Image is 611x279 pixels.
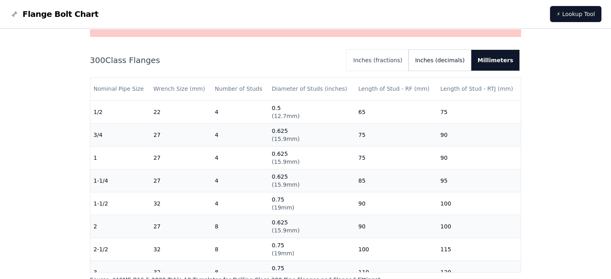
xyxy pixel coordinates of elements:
[22,8,98,20] span: Flange Bolt Chart
[437,169,521,192] td: 95
[268,238,355,261] td: 0.75
[212,169,269,192] td: 4
[268,169,355,192] td: 0.625
[355,146,437,169] td: 75
[437,100,521,123] td: 75
[212,238,269,261] td: 8
[347,50,409,71] button: Inches (fractions)
[90,215,150,238] td: 2
[212,123,269,146] td: 4
[150,169,212,192] td: 27
[355,77,437,100] th: Length of Stud - RF (mm)
[268,123,355,146] td: 0.625
[150,100,212,123] td: 22
[355,169,437,192] td: 85
[268,146,355,169] td: 0.625
[90,192,150,215] td: 1-1/2
[150,123,212,146] td: 27
[90,238,150,261] td: 2-1/2
[437,238,521,261] td: 115
[437,123,521,146] td: 90
[90,169,150,192] td: 1-1/4
[212,192,269,215] td: 4
[355,123,437,146] td: 75
[355,192,437,215] td: 90
[272,181,299,188] span: ( 15.9mm )
[355,100,437,123] td: 65
[272,227,299,234] span: ( 15.9mm )
[409,50,471,71] button: Inches (decimals)
[150,146,212,169] td: 27
[550,6,601,22] a: ⚡ Lookup Tool
[150,238,212,261] td: 32
[268,100,355,123] td: 0.5
[272,250,294,257] span: ( 19mm )
[90,77,150,100] th: Nominal Pipe Size
[437,192,521,215] td: 100
[150,77,212,100] th: Wrench Size (mm)
[150,215,212,238] td: 27
[268,77,355,100] th: Diameter of Studs (inches)
[268,215,355,238] td: 0.625
[437,77,521,100] th: Length of Stud - RTJ (mm)
[272,204,294,211] span: ( 19mm )
[10,8,98,20] a: Flange Bolt Chart LogoFlange Bolt Chart
[355,238,437,261] td: 100
[90,123,150,146] td: 3/4
[90,100,150,123] td: 1/2
[212,77,269,100] th: Number of Studs
[437,215,521,238] td: 100
[150,192,212,215] td: 32
[212,215,269,238] td: 8
[90,146,150,169] td: 1
[437,146,521,169] td: 90
[212,146,269,169] td: 4
[268,192,355,215] td: 0.75
[272,136,299,142] span: ( 15.9mm )
[272,113,299,119] span: ( 12.7mm )
[90,55,341,66] h2: 300 Class Flanges
[272,159,299,165] span: ( 15.9mm )
[471,50,520,71] button: Millimeters
[212,100,269,123] td: 4
[10,9,19,19] img: Flange Bolt Chart Logo
[355,215,437,238] td: 90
